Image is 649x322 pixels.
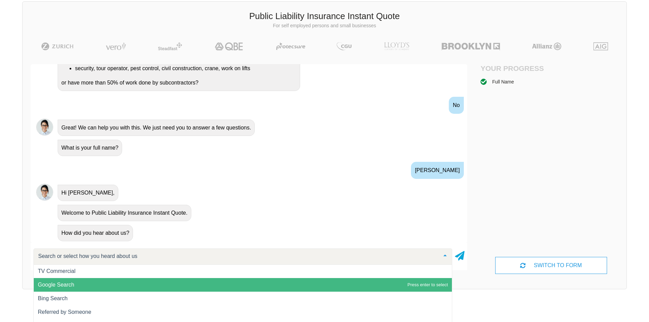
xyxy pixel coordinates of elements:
[274,42,308,50] img: Protecsure | Public Liability Insurance
[481,64,551,73] h4: Your Progress
[28,10,621,22] h3: Public Liability Insurance Instant Quote
[38,42,77,50] img: Zurich | Public Liability Insurance
[58,205,191,221] div: Welcome to Public Liability Insurance Instant Quote.
[36,253,438,260] input: Search or select how you heard about us
[58,120,255,136] div: Great! We can help you with this. We just need you to answer a few questions.
[38,309,91,315] span: Referred by Someone
[492,78,514,86] div: Full Name
[449,97,464,114] div: No
[334,42,354,50] img: CGU | Public Liability Insurance
[38,282,74,288] span: Google Search
[36,184,53,201] img: Chatbot | PLI
[75,64,296,73] li: security, tour operator, pest control, civil construction, crane, work on lifts
[211,42,248,50] img: QBE | Public Liability Insurance
[38,295,68,301] span: Bing Search
[38,268,75,274] span: TV Commercial
[58,225,133,241] div: How did you hear about us?
[155,42,185,50] img: Steadfast | Public Liability Insurance
[58,185,118,201] div: Hi [PERSON_NAME],
[439,42,503,50] img: Brooklyn | Public Liability Insurance
[103,42,129,50] img: Vero | Public Liability Insurance
[380,42,413,50] img: LLOYD's | Public Liability Insurance
[411,162,464,179] div: [PERSON_NAME]
[58,140,122,156] div: What is your full name?
[529,42,565,50] img: Allianz | Public Liability Insurance
[36,119,53,136] img: Chatbot | PLI
[591,42,611,50] img: AIG | Public Liability Insurance
[28,22,621,29] p: For self employed persons and small businesses
[495,257,607,274] div: SWITCH TO FORM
